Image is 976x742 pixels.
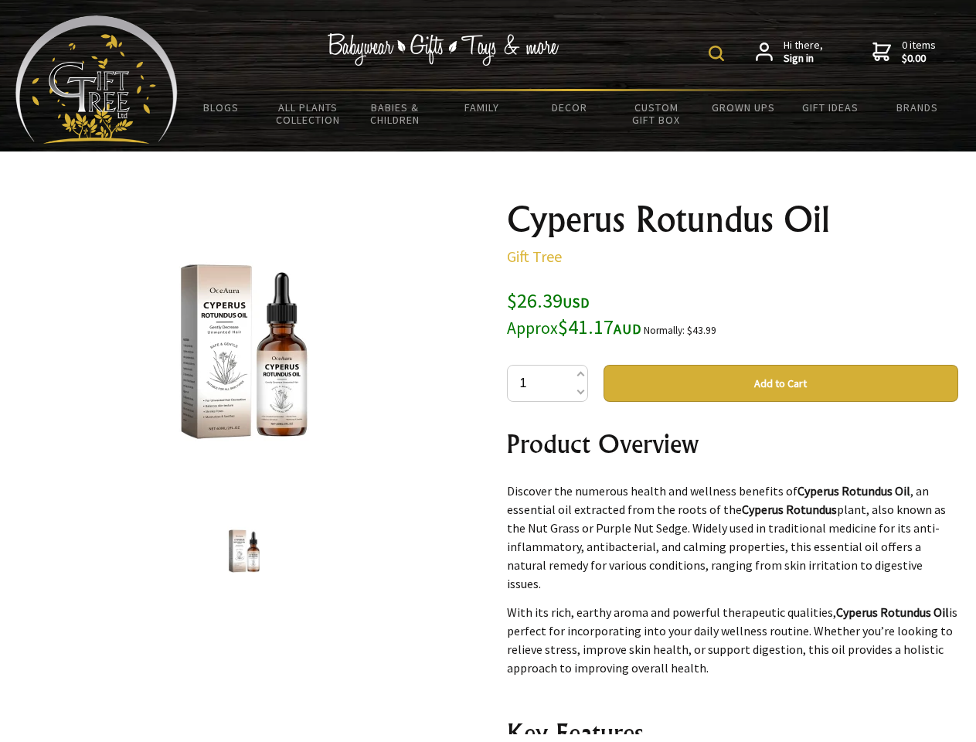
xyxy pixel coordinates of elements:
[525,91,613,124] a: Decor
[124,231,365,472] img: Cyperus Rotundus Oil
[787,91,874,124] a: Gift Ideas
[507,201,958,238] h1: Cyperus Rotundus Oil
[604,365,958,402] button: Add to Cart
[699,91,787,124] a: Grown Ups
[563,294,590,311] span: USD
[215,522,274,580] img: Cyperus Rotundus Oil
[507,425,958,462] h2: Product Overview
[178,91,265,124] a: BLOGS
[784,52,823,66] strong: Sign in
[507,482,958,593] p: Discover the numerous health and wellness benefits of , an essential oil extracted from the roots...
[874,91,961,124] a: Brands
[902,52,936,66] strong: $0.00
[644,324,716,337] small: Normally: $43.99
[836,604,949,620] strong: Cyperus Rotundus Oil
[265,91,352,136] a: All Plants Collection
[742,502,837,517] strong: Cyperus Rotundus
[507,288,641,339] span: $26.39 $41.17
[507,318,558,339] small: Approx
[797,483,910,499] strong: Cyperus Rotundus Oil
[709,46,724,61] img: product search
[507,247,562,266] a: Gift Tree
[328,33,559,66] img: Babywear - Gifts - Toys & more
[902,38,936,66] span: 0 items
[439,91,526,124] a: Family
[872,39,936,66] a: 0 items$0.00
[507,603,958,677] p: With its rich, earthy aroma and powerful therapeutic qualities, is perfect for incorporating into...
[614,320,641,338] span: AUD
[784,39,823,66] span: Hi there,
[352,91,439,136] a: Babies & Children
[15,15,178,144] img: Babyware - Gifts - Toys and more...
[613,91,700,136] a: Custom Gift Box
[756,39,823,66] a: Hi there,Sign in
